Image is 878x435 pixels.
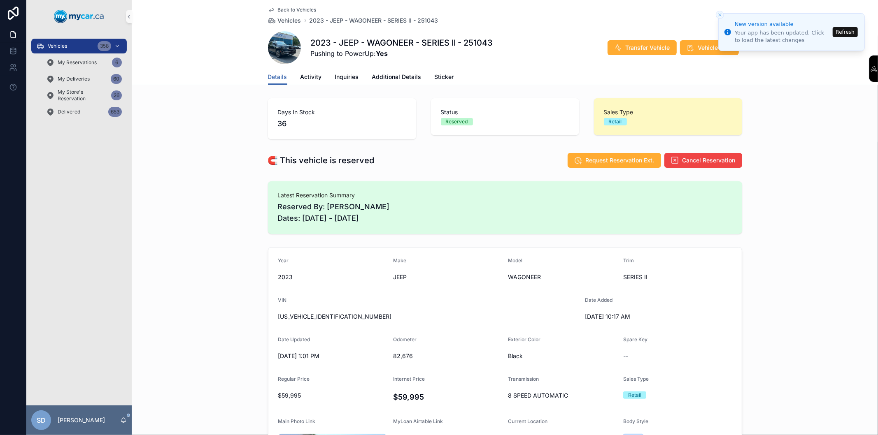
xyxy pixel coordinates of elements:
div: New version available [735,20,830,28]
img: App logo [54,10,104,23]
button: Refresh [833,27,858,37]
span: MyLoan Airtable Link [393,418,443,424]
span: Date Updated [278,336,310,342]
span: Regular Price [278,376,310,382]
span: SD [37,415,46,425]
span: 82,676 [393,352,502,360]
span: Model [508,257,523,264]
span: Activity [300,73,322,81]
strong: Yes [376,49,388,58]
span: Body Style [623,418,648,424]
div: Retail [628,391,641,399]
div: 358 [98,41,111,51]
span: Black [508,352,617,360]
div: Your app has been updated. Click to load the latest changes [735,29,830,44]
span: Transfer Vehicle [626,44,670,52]
span: Spare Key [623,336,647,342]
span: JEEP [393,273,502,281]
span: [US_VEHICLE_IDENTIFICATION_NUMBER] [278,312,578,321]
a: Activity [300,69,322,86]
span: Inquiries [335,73,359,81]
span: WAGONEER [508,273,617,281]
a: Vehicles [268,16,301,25]
a: Details [268,69,287,85]
span: Vehicles [48,43,67,49]
span: Latest Reservation Summary [278,191,732,199]
span: [DATE] 10:17 AM [585,312,694,321]
span: My Deliveries [58,76,90,82]
span: $59,995 [278,391,387,400]
button: Transfer Vehicle [608,40,677,55]
span: VIN [278,297,287,303]
h1: 🧲 This vehicle is reserved [268,155,375,166]
span: Request Reservation Ext. [586,156,654,164]
span: Date Added [585,297,613,303]
span: SERIES II [623,273,732,281]
span: 8 SPEED AUTOMATIC [508,391,617,400]
a: 2023 - JEEP - WAGONEER - SERIES II - 251043 [310,16,438,25]
span: Trim [623,257,634,264]
span: Transmission [508,376,539,382]
span: Exterior Color [508,336,541,342]
span: Additional Details [372,73,422,81]
span: Vehicle Sold [698,44,732,52]
a: My Reservations6 [41,55,127,70]
span: Make [393,257,406,264]
button: Request Reservation Ext. [568,153,661,168]
span: Year [278,257,289,264]
span: Details [268,73,287,81]
span: Current Location [508,418,548,424]
div: 653 [108,107,122,117]
button: Vehicle Sold [680,40,739,55]
span: Main Photo Link [278,418,316,424]
button: Close toast [716,11,724,19]
div: 26 [111,90,122,100]
span: Internet Price [393,376,425,382]
a: Inquiries [335,69,359,86]
span: Sticker [435,73,454,81]
span: Reserved By: [PERSON_NAME] Dates: [DATE] - [DATE] [278,201,732,224]
span: Cancel Reservation [682,156,736,164]
a: My Store's Reservation26 [41,88,127,103]
a: Vehicles358 [31,39,127,53]
h4: $59,995 [393,391,502,403]
span: Status [441,108,569,116]
a: Back to Vehicles [268,7,317,13]
p: [PERSON_NAME] [58,416,105,424]
span: Delivered [58,109,80,115]
span: 2023 [278,273,387,281]
div: scrollable content [26,33,132,130]
span: Vehicles [278,16,301,25]
span: Pushing to PowerUp: [311,49,493,58]
span: Back to Vehicles [278,7,317,13]
span: Odometer [393,336,417,342]
a: Additional Details [372,69,422,86]
a: Sticker [435,69,454,86]
span: -- [623,352,628,360]
div: Retail [609,118,622,125]
div: Reserved [446,118,468,125]
button: Cancel Reservation [664,153,742,168]
span: Sales Type [623,376,649,382]
div: 6 [112,58,122,67]
span: Sales Type [604,108,732,116]
a: My Deliveries60 [41,72,127,86]
a: Delivered653 [41,104,127,119]
div: 60 [111,74,122,84]
span: My Store's Reservation [58,89,108,102]
span: My Reservations [58,59,97,66]
span: [DATE] 1:01 PM [278,352,387,360]
span: 36 [278,118,406,130]
h1: 2023 - JEEP - WAGONEER - SERIES II - 251043 [311,37,493,49]
span: Days In Stock [278,108,406,116]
